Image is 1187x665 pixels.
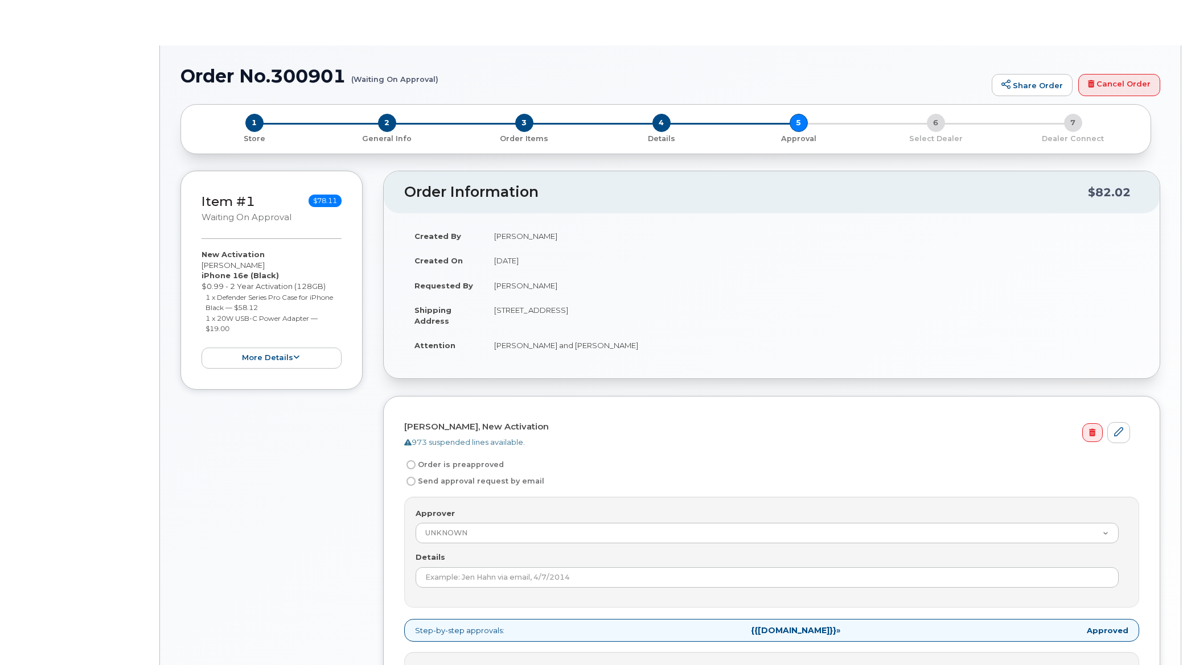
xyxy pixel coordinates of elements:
[202,212,291,222] small: Waiting On Approval
[484,273,1139,298] td: [PERSON_NAME]
[1078,74,1160,97] a: Cancel Order
[404,184,1088,200] h2: Order Information
[406,477,416,486] input: Send approval request by email
[414,256,463,265] strong: Created On
[245,114,264,132] span: 1
[751,625,836,635] strong: {{[DOMAIN_NAME]}}
[414,281,473,290] strong: Requested By
[351,66,438,84] small: (Waiting On Approval)
[309,195,342,207] span: $78.11
[202,250,265,259] strong: New Activation
[406,460,416,469] input: Order is preapproved
[652,114,671,132] span: 4
[202,193,255,209] a: Item #1
[323,134,451,144] p: General Info
[1088,181,1131,203] div: $82.02
[597,134,725,144] p: Details
[460,134,588,144] p: Order Items
[992,74,1073,97] a: Share Order
[416,552,445,563] label: Details
[180,66,986,86] h1: Order No.300901
[455,132,593,144] a: 3 Order Items
[515,114,533,132] span: 3
[416,508,455,519] label: Approver
[404,422,1130,432] h4: [PERSON_NAME], New Activation
[484,224,1139,249] td: [PERSON_NAME]
[206,314,318,333] small: 1 x 20W USB-C Power Adapter — $19.00
[202,271,279,280] strong: iPhone 16e (Black)
[484,333,1139,358] td: [PERSON_NAME] and [PERSON_NAME]
[318,132,455,144] a: 2 General Info
[378,114,396,132] span: 2
[751,626,840,634] span: »
[414,341,455,350] strong: Attention
[202,249,342,368] div: [PERSON_NAME] $0.99 - 2 Year Activation (128GB)
[414,232,461,241] strong: Created By
[404,474,544,488] label: Send approval request by email
[484,298,1139,333] td: [STREET_ADDRESS]
[404,458,504,472] label: Order is preapproved
[404,619,1139,642] p: Step-by-step approvals:
[404,437,1130,448] div: 973 suspended lines available.
[593,132,730,144] a: 4 Details
[206,293,333,312] small: 1 x Defender Series Pro Case for iPhone Black — $58.12
[484,248,1139,273] td: [DATE]
[1087,625,1128,636] strong: Approved
[195,134,314,144] p: Store
[416,567,1119,588] input: Example: Jen Hahn via email, 4/7/2014
[414,305,451,325] strong: Shipping Address
[202,348,342,369] button: more details
[190,132,318,144] a: 1 Store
